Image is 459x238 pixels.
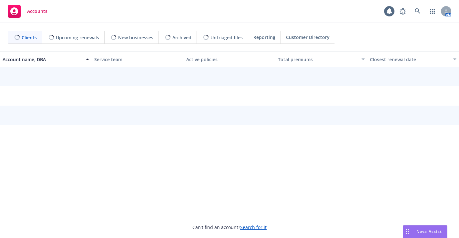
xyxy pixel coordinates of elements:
[403,225,411,238] div: Drag to move
[92,52,183,67] button: Service team
[94,56,181,63] div: Service team
[27,9,47,14] span: Accounts
[396,5,409,18] a: Report a Bug
[367,52,459,67] button: Closest renewal date
[210,34,243,41] span: Untriaged files
[370,56,449,63] div: Closest renewal date
[286,34,330,41] span: Customer Directory
[56,34,99,41] span: Upcoming renewals
[184,52,275,67] button: Active policies
[275,52,367,67] button: Total premiums
[411,5,424,18] a: Search
[5,2,50,20] a: Accounts
[416,229,442,234] span: Nova Assist
[172,34,191,41] span: Archived
[22,34,37,41] span: Clients
[192,224,267,231] span: Can't find an account?
[118,34,153,41] span: New businesses
[3,56,82,63] div: Account name, DBA
[426,5,439,18] a: Switch app
[240,224,267,230] a: Search for it
[186,56,273,63] div: Active policies
[403,225,447,238] button: Nova Assist
[253,34,275,41] span: Reporting
[278,56,357,63] div: Total premiums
